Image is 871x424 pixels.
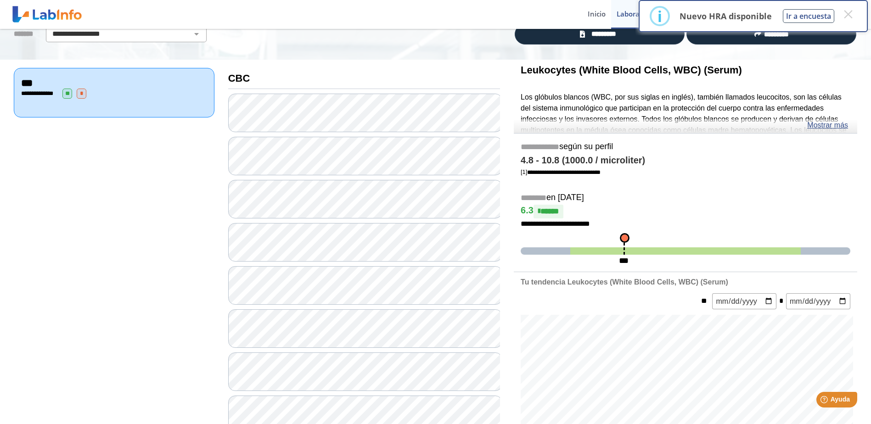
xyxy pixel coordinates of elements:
button: Close this dialog [840,6,856,22]
a: Mostrar más [807,120,848,131]
b: Tu tendencia Leukocytes (White Blood Cells, WBC) (Serum) [521,278,728,286]
input: mm/dd/yyyy [712,293,776,309]
h5: según su perfil [521,142,850,152]
b: Leukocytes (White Blood Cells, WBC) (Serum) [521,64,742,76]
a: [1] [521,168,601,175]
p: Nuevo HRA disponible [680,11,772,22]
h4: 4.8 - 10.8 (1000.0 / microliter) [521,155,850,166]
p: Los glóbulos blancos (WBC, por sus siglas en inglés), también llamados leucocitos, son las célula... [521,92,850,190]
b: CBC [228,73,250,84]
div: i [657,8,662,24]
h4: 6.3 [521,205,850,218]
input: mm/dd/yyyy [786,293,850,309]
h5: en [DATE] [521,193,850,203]
button: Ir a encuesta [783,9,834,23]
iframe: Help widget launcher [789,388,861,414]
